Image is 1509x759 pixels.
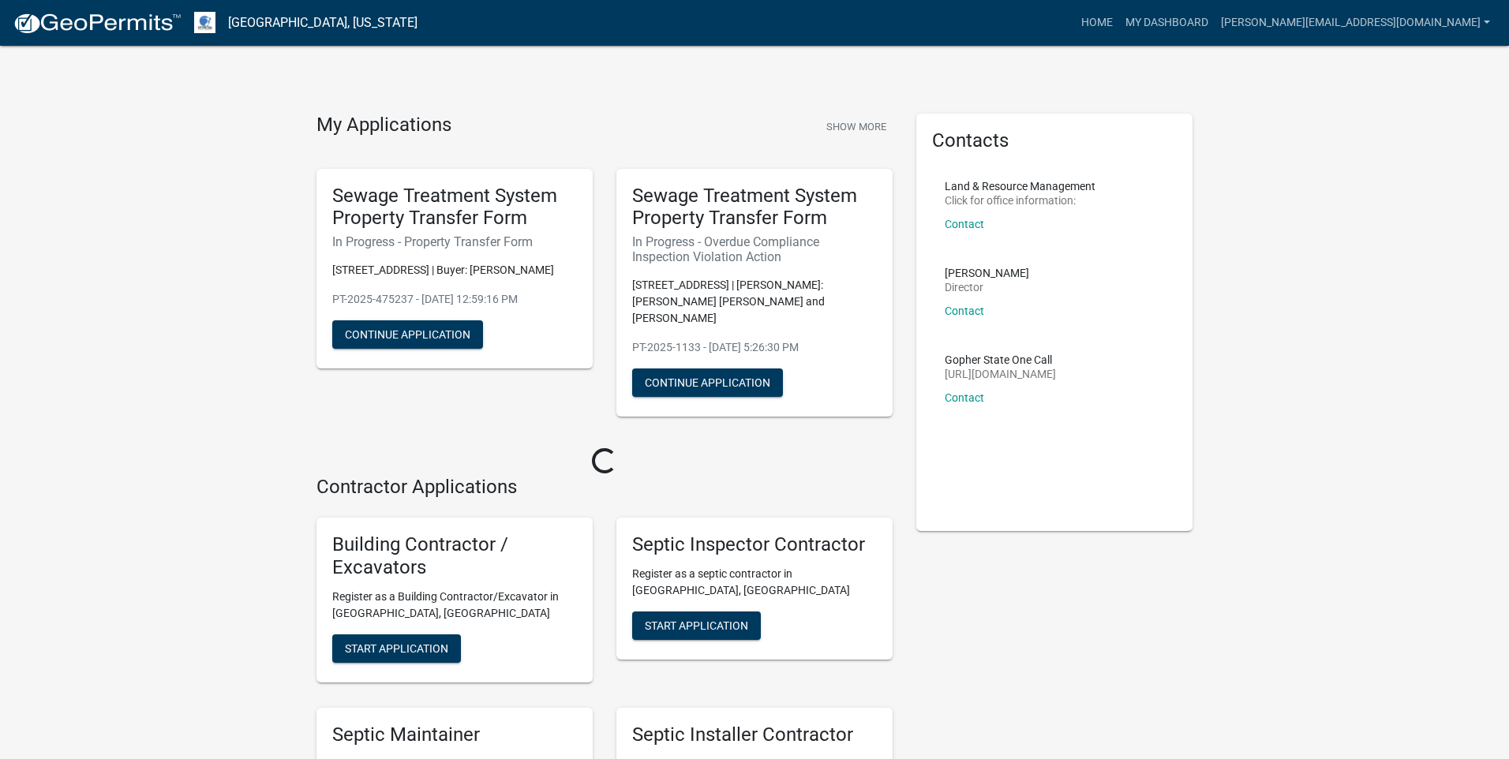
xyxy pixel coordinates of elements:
a: Home [1075,8,1119,38]
a: [GEOGRAPHIC_DATA], [US_STATE] [228,9,418,36]
p: PT-2025-475237 - [DATE] 12:59:16 PM [332,291,577,308]
button: Show More [820,114,893,140]
h5: Septic Installer Contractor [632,723,877,746]
a: Contact [945,391,984,404]
p: Gopher State One Call [945,354,1056,365]
p: Land & Resource Management [945,181,1095,192]
button: Continue Application [332,320,483,349]
h4: My Applications [316,114,451,137]
p: PT-2025-1133 - [DATE] 5:26:30 PM [632,339,877,356]
button: Start Application [632,611,761,640]
img: Otter Tail County, Minnesota [194,12,215,33]
h5: Building Contractor / Excavators [332,533,577,579]
h5: Sewage Treatment System Property Transfer Form [632,185,877,230]
p: [PERSON_NAME] [945,267,1029,279]
h6: In Progress - Overdue Compliance Inspection Violation Action [632,234,877,264]
p: Director [945,282,1029,293]
a: [PERSON_NAME][EMAIL_ADDRESS][DOMAIN_NAME] [1215,8,1496,38]
p: [URL][DOMAIN_NAME] [945,368,1056,379]
p: [STREET_ADDRESS] | Buyer: [PERSON_NAME] [332,262,577,279]
h5: Septic Inspector Contractor [632,533,877,556]
a: Contact [945,218,984,230]
span: Start Application [345,641,448,654]
h5: Contacts [932,129,1177,152]
span: Start Application [645,619,748,632]
a: Contact [945,305,984,317]
p: [STREET_ADDRESS] | [PERSON_NAME]: [PERSON_NAME] [PERSON_NAME] and [PERSON_NAME] [632,277,877,327]
a: My Dashboard [1119,8,1215,38]
button: Continue Application [632,368,783,397]
p: Register as a septic contractor in [GEOGRAPHIC_DATA], [GEOGRAPHIC_DATA] [632,566,877,599]
p: Register as a Building Contractor/Excavator in [GEOGRAPHIC_DATA], [GEOGRAPHIC_DATA] [332,589,577,622]
h5: Sewage Treatment System Property Transfer Form [332,185,577,230]
p: Click for office information: [945,195,1095,206]
h4: Contractor Applications [316,476,893,499]
h6: In Progress - Property Transfer Form [332,234,577,249]
h5: Septic Maintainer [332,723,577,746]
button: Start Application [332,634,461,663]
